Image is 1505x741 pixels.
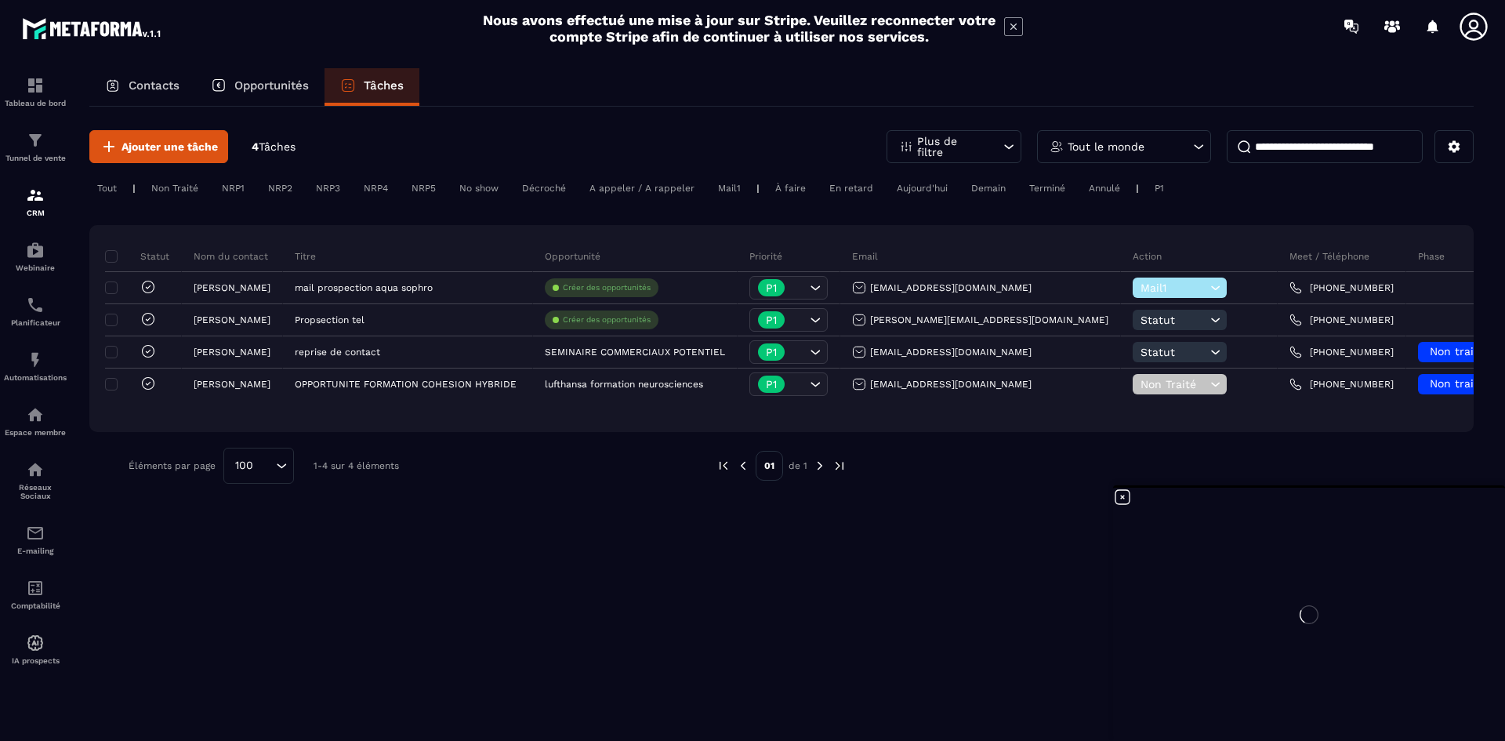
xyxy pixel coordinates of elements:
img: accountant [26,579,45,598]
p: Phase [1418,250,1445,263]
p: lufthansa formation neurosciences [545,379,703,390]
a: [PHONE_NUMBER] [1289,378,1394,390]
img: formation [26,76,45,95]
a: formationformationCRM [4,174,67,229]
h2: Nous avons effectué une mise à jour sur Stripe. Veuillez reconnecter votre compte Stripe afin de ... [482,12,996,45]
div: NRP3 [308,179,348,198]
p: Tâches [364,78,404,93]
a: [PHONE_NUMBER] [1289,346,1394,358]
a: Contacts [89,68,195,106]
a: formationformationTableau de bord [4,64,67,119]
div: Non Traité [143,179,206,198]
p: 1-4 sur 4 éléments [314,460,399,471]
a: accountantaccountantComptabilité [4,567,67,622]
div: À faire [767,179,814,198]
div: Tout [89,179,125,198]
div: Search for option [223,448,294,484]
p: [PERSON_NAME] [194,314,270,325]
img: automations [26,405,45,424]
span: Statut [1141,346,1206,358]
p: Tout le monde [1068,141,1144,152]
p: de 1 [789,459,807,472]
p: Tunnel de vente [4,154,67,162]
div: A appeler / A rappeler [582,179,702,198]
p: SEMINAIRE COMMERCIAUX POTENTIEL [545,347,725,358]
div: Demain [963,179,1014,198]
span: 100 [230,457,259,474]
p: P1 [766,347,777,358]
p: Comptabilité [4,601,67,610]
p: Titre [295,250,316,263]
div: En retard [821,179,881,198]
p: Planificateur [4,318,67,327]
img: social-network [26,460,45,479]
div: NRP2 [260,179,300,198]
a: automationsautomationsAutomatisations [4,339,67,394]
a: social-networksocial-networkRéseaux Sociaux [4,449,67,512]
p: | [132,183,136,194]
div: NRP4 [356,179,396,198]
p: Statut [109,250,169,263]
p: Opportunité [545,250,600,263]
div: No show [451,179,506,198]
p: Tableau de bord [4,99,67,107]
a: formationformationTunnel de vente [4,119,67,174]
a: automationsautomationsWebinaire [4,229,67,284]
img: scheduler [26,296,45,314]
p: [PERSON_NAME] [194,379,270,390]
a: automationsautomationsEspace membre [4,394,67,449]
div: Annulé [1081,179,1128,198]
p: | [1136,183,1139,194]
p: Propsection tel [295,314,364,325]
p: OPPORTUNITE FORMATION COHESION HYBRIDE [295,379,517,390]
p: Meet / Téléphone [1289,250,1369,263]
span: Non Traité [1141,378,1206,390]
span: Tâches [259,140,296,153]
p: Automatisations [4,373,67,382]
p: Contacts [129,78,180,93]
p: P1 [766,314,777,325]
p: E-mailing [4,547,67,555]
button: Ajouter une tâche [89,130,228,163]
a: [PHONE_NUMBER] [1289,314,1394,326]
a: Opportunités [195,68,325,106]
p: Opportunités [234,78,309,93]
p: Réseaux Sociaux [4,483,67,500]
p: Espace membre [4,428,67,437]
span: Mail1 [1141,282,1206,294]
p: Plus de filtre [917,136,986,158]
p: CRM [4,209,67,217]
a: emailemailE-mailing [4,512,67,567]
p: [PERSON_NAME] [194,282,270,293]
div: Terminé [1021,179,1073,198]
p: Email [852,250,878,263]
p: P1 [766,379,777,390]
div: NRP1 [214,179,252,198]
p: | [756,183,760,194]
div: Aujourd'hui [889,179,956,198]
p: [PERSON_NAME] [194,347,270,358]
p: mail prospection aqua sophro [295,282,433,293]
div: P1 [1147,179,1172,198]
input: Search for option [259,457,272,474]
p: Créer des opportunités [563,282,651,293]
img: next [813,459,827,473]
p: IA prospects [4,656,67,665]
div: Mail1 [710,179,749,198]
div: Décroché [514,179,574,198]
img: prev [716,459,731,473]
img: formation [26,131,45,150]
img: automations [26,351,45,369]
img: next [832,459,847,473]
a: Tâches [325,68,419,106]
p: Nom du contact [194,250,268,263]
a: [PHONE_NUMBER] [1289,282,1394,294]
span: Non traité [1430,377,1485,390]
div: NRP5 [404,179,444,198]
p: P1 [766,282,777,293]
span: Non traité [1430,345,1485,358]
p: 01 [756,451,783,481]
a: schedulerschedulerPlanificateur [4,284,67,339]
p: Éléments par page [129,460,216,471]
span: Statut [1141,314,1206,326]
